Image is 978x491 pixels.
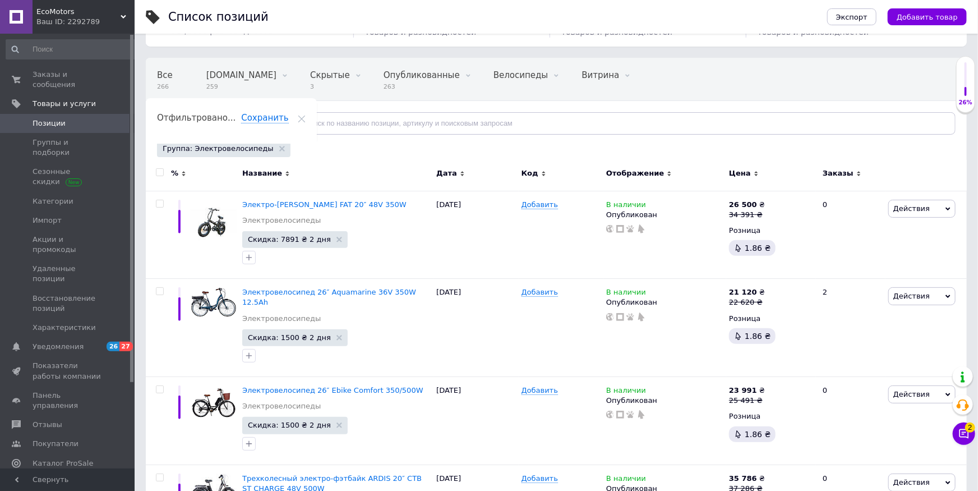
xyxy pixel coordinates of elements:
[242,314,321,324] a: Электровелосипеды
[33,391,104,411] span: Панель управления
[953,423,975,445] button: Чат с покупателем2
[157,113,236,123] span: Отфильтровано...
[729,287,765,297] div: ₴
[241,113,288,123] span: Сохранить
[242,215,321,226] a: Электровелосипеды
[606,297,723,308] div: Опубликован
[893,390,930,398] span: Действия
[33,235,104,255] span: Акции и промокоды
[436,168,457,178] span: Дата
[242,168,282,178] span: Название
[36,17,135,27] div: Ваш ID: 2292789
[729,474,765,484] div: ₴
[729,168,751,178] span: Цена
[107,342,119,351] span: 26
[310,82,350,91] span: 3
[836,13,868,21] span: Экспорт
[522,288,558,297] span: Добавить
[729,474,757,483] b: 35 786
[36,7,121,17] span: EcoMotors
[729,288,757,296] b: 21 120
[606,168,664,178] span: Отображение
[33,196,73,207] span: Категории
[310,70,350,80] span: Скрытые
[433,279,518,377] div: [DATE]
[33,293,104,314] span: Восстановление позиций
[888,8,967,25] button: Добавить товар
[33,439,79,449] span: Покупатели
[745,430,771,439] span: 1.86 ₴
[157,82,173,91] span: 266
[893,292,930,300] span: Действия
[33,70,104,90] span: Заказы и сообщения
[522,386,558,395] span: Добавить
[206,82,276,91] span: 259
[729,386,765,396] div: ₴
[242,401,321,411] a: Электровелосипеды
[242,200,407,209] a: Электро-[PERSON_NAME] FAT 20″ 48V 350W
[522,200,558,209] span: Добавить
[185,26,278,35] span: / 5000 разновидностей
[33,264,104,284] span: Удаленные позиции
[745,332,771,341] span: 1.86 ₴
[827,8,876,25] button: Экспорт
[745,244,771,253] span: 1.86 ₴
[729,200,765,210] div: ₴
[582,70,619,80] span: Витрина
[33,420,62,430] span: Отзывы
[897,13,958,21] span: Добавить товар
[729,411,813,421] div: Розница
[284,112,956,135] input: Поиск по названию позиции, артикулу и поисковым запросам
[191,200,237,246] img: Электро-фэтбайк VEGA JOY FAT 20″ 48V 350W
[433,377,518,465] div: [DATE]
[33,99,96,109] span: Товары и услуги
[729,200,757,209] b: 26 500
[6,39,138,59] input: Поиск
[729,297,765,308] div: 22 620 ₴
[248,236,331,243] span: Скидка: 7891 ₴ 2 дня
[33,361,104,381] span: Показатели работы компании
[729,396,765,406] div: 25 491 ₴
[493,70,548,80] span: Велосипеды
[33,323,96,333] span: Характеристики
[242,288,416,306] a: Электровелосипед 26″ Aquamarine 36V 350W 12.5Ah
[206,70,276,80] span: [DOMAIN_NAME]
[816,377,885,465] div: 0
[729,210,765,220] div: 34 391 ₴
[33,118,66,129] span: Позиции
[33,458,93,469] span: Каталог ProSale
[384,70,460,80] span: Опубликованные
[957,99,975,107] div: 26%
[816,191,885,279] div: 0
[168,11,269,23] div: Список позиций
[606,474,646,486] span: В наличии
[606,288,646,300] span: В наличии
[823,168,854,178] span: Заказы
[384,82,460,91] span: 263
[191,386,237,420] img: Электровелосипед 26″ Ebike Comfort 350/500W
[433,191,518,279] div: [DATE]
[893,204,930,213] span: Действия
[522,474,558,483] span: Добавить
[168,23,182,36] span: 40
[606,200,646,212] span: В наличии
[893,478,930,487] span: Действия
[33,342,84,352] span: Уведомления
[729,226,813,236] div: Розница
[248,421,331,429] span: Скидка: 1500 ₴ 2 дня
[33,167,104,187] span: Сезонные скидки
[729,386,757,394] b: 23 991
[33,215,62,226] span: Импорт
[119,342,132,351] span: 27
[965,423,975,433] span: 2
[606,386,646,398] span: В наличии
[242,386,423,394] a: Электровелосипед 26″ Ebike Comfort 350/500W
[522,168,538,178] span: Код
[606,396,723,406] div: Опубликован
[729,314,813,324] div: Розница
[606,210,723,220] div: Опубликован
[163,144,274,154] span: Группа: Электровелосипеды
